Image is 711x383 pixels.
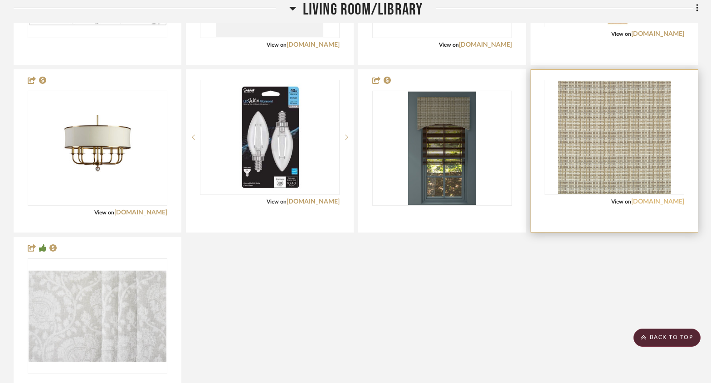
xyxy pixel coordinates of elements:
a: [DOMAIN_NAME] [631,31,684,37]
img: Zoe Eight-Light Brass Chandelier [29,115,166,182]
span: View on [439,42,459,48]
a: [DOMAIN_NAME] [287,42,340,48]
a: [DOMAIN_NAME] [114,209,167,216]
a: [DOMAIN_NAME] [631,199,684,205]
img: Window Treatments [408,92,476,205]
a: [DOMAIN_NAME] [287,199,340,205]
span: View on [611,31,631,37]
img: Feit White Filament B10 E12 (Candelabra) Filament LED Bulb Daylight 40 Watt Equivalence 2 pk [213,81,326,194]
div: 0 [545,80,684,194]
span: View on [611,199,631,204]
span: View on [94,210,114,215]
img: Window Treatments (Dining Room) [29,271,166,362]
span: View on [267,42,287,48]
span: View on [267,199,287,204]
img: KRAVET DESIGN - 35598-16 [558,81,671,194]
scroll-to-top-button: BACK TO TOP [633,329,701,347]
a: [DOMAIN_NAME] [459,42,512,48]
div: 0 [200,80,339,194]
